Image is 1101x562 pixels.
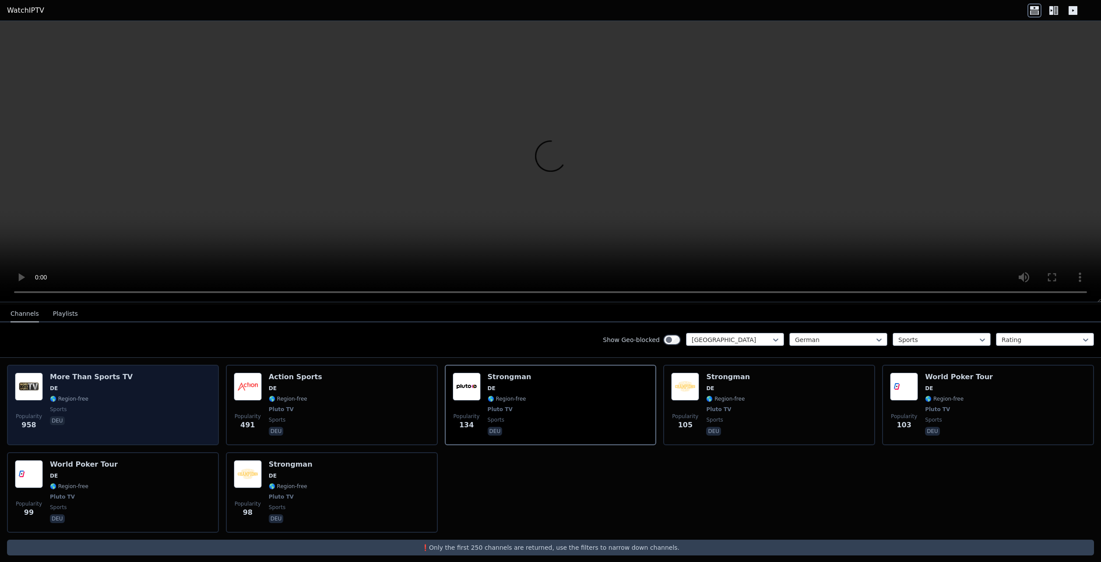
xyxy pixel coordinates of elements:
[706,373,750,381] h6: Strongman
[50,483,88,490] span: 🌎 Region-free
[603,335,660,344] label: Show Geo-blocked
[50,504,67,511] span: sports
[269,406,294,413] span: Pluto TV
[706,427,721,436] p: deu
[243,507,253,518] span: 98
[453,373,481,401] img: Strongman
[235,500,261,507] span: Popularity
[235,413,261,420] span: Popularity
[488,427,503,436] p: deu
[50,373,133,381] h6: More Than Sports TV
[53,306,78,322] button: Playlists
[925,373,993,381] h6: World Poker Tour
[488,395,526,402] span: 🌎 Region-free
[50,514,65,523] p: deu
[24,507,34,518] span: 99
[50,416,65,425] p: deu
[925,427,940,436] p: deu
[488,416,504,423] span: sports
[269,472,277,479] span: DE
[678,420,693,430] span: 105
[925,395,964,402] span: 🌎 Region-free
[925,406,950,413] span: Pluto TV
[240,420,255,430] span: 491
[672,413,698,420] span: Popularity
[891,413,917,420] span: Popularity
[269,514,284,523] p: deu
[16,413,42,420] span: Popularity
[269,385,277,392] span: DE
[50,493,75,500] span: Pluto TV
[50,395,88,402] span: 🌎 Region-free
[269,504,285,511] span: sports
[925,416,942,423] span: sports
[488,385,496,392] span: DE
[50,460,118,469] h6: World Poker Tour
[15,373,43,401] img: More Than Sports TV
[454,413,480,420] span: Popularity
[269,483,307,490] span: 🌎 Region-free
[21,420,36,430] span: 958
[459,420,474,430] span: 134
[897,420,911,430] span: 103
[11,306,39,322] button: Channels
[50,472,58,479] span: DE
[11,543,1090,552] p: ❗️Only the first 250 channels are returned, use the filters to narrow down channels.
[15,460,43,488] img: World Poker Tour
[890,373,918,401] img: World Poker Tour
[925,385,933,392] span: DE
[16,500,42,507] span: Popularity
[706,406,731,413] span: Pluto TV
[706,416,723,423] span: sports
[269,427,284,436] p: deu
[269,373,322,381] h6: Action Sports
[7,5,44,16] a: WatchIPTV
[50,406,67,413] span: sports
[234,373,262,401] img: Action Sports
[488,373,531,381] h6: Strongman
[488,406,513,413] span: Pluto TV
[269,395,307,402] span: 🌎 Region-free
[269,416,285,423] span: sports
[269,493,294,500] span: Pluto TV
[269,460,313,469] h6: Strongman
[234,460,262,488] img: Strongman
[706,385,714,392] span: DE
[50,385,58,392] span: DE
[671,373,699,401] img: Strongman
[706,395,745,402] span: 🌎 Region-free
